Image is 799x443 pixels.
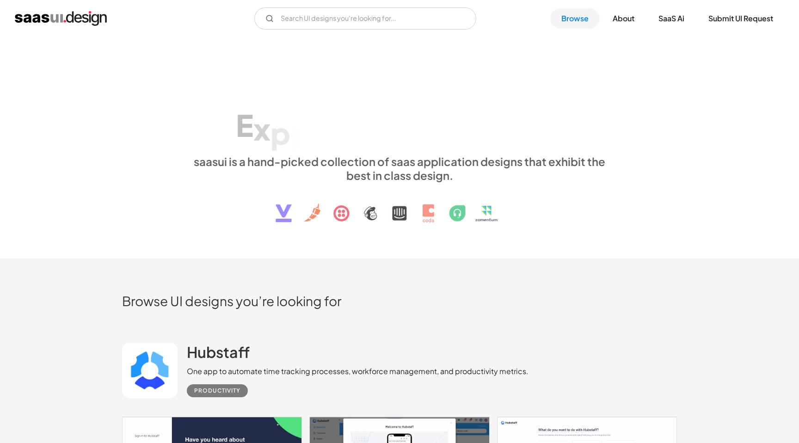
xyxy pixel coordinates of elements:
form: Email Form [254,7,476,30]
img: text, icon, saas logo [259,182,540,230]
a: Browse [550,8,600,29]
input: Search UI designs you're looking for... [254,7,476,30]
a: Hubstaff [187,343,250,366]
div: One app to automate time tracking processes, workforce management, and productivity metrics. [187,366,529,377]
h2: Browse UI designs you’re looking for [122,293,677,309]
a: SaaS Ai [647,8,695,29]
div: E [236,107,253,143]
div: saasui is a hand-picked collection of saas application designs that exhibit the best in class des... [187,154,612,182]
div: Productivity [194,385,240,396]
div: l [290,120,298,155]
div: p [270,116,290,151]
h1: Explore SaaS UI design patterns & interactions. [187,74,612,145]
h2: Hubstaff [187,343,250,361]
div: x [253,111,270,147]
a: About [602,8,645,29]
a: Submit UI Request [697,8,784,29]
a: home [15,11,107,26]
